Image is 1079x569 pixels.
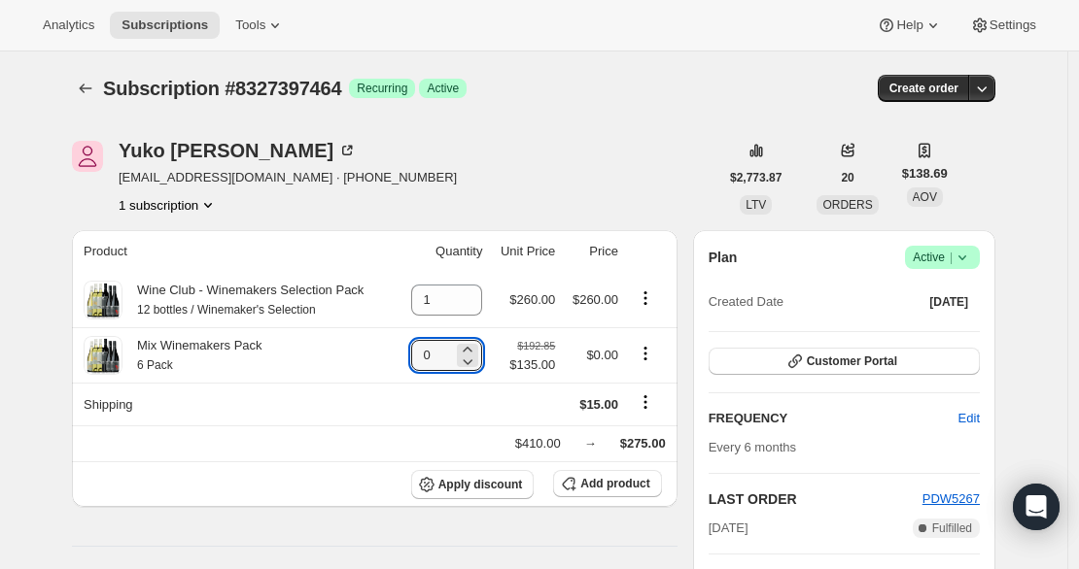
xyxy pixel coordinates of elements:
[119,168,457,187] span: [EMAIL_ADDRESS][DOMAIN_NAME] · [PHONE_NUMBER]
[72,383,398,425] th: Shipping
[929,294,968,310] span: [DATE]
[31,12,106,39] button: Analytics
[122,17,208,33] span: Subscriptions
[896,17,922,33] span: Help
[119,195,218,215] button: Product actions
[630,287,661,309] button: Product actions
[913,190,937,204] span: AOV
[620,436,666,451] span: $275.00
[580,476,649,491] span: Add product
[709,489,922,509] h2: LAST ORDER
[932,520,972,536] span: Fulfilled
[72,75,99,102] button: Subscriptions
[398,230,488,273] th: Quantity
[553,470,661,497] button: Add product
[561,230,624,273] th: Price
[922,489,980,509] button: PDW5267
[427,81,459,96] span: Active
[922,491,980,506] a: PDW5267
[1013,484,1060,530] div: Open Intercom Messenger
[958,409,980,428] span: Edit
[72,141,103,172] span: Yuko Shimizu
[411,470,535,499] button: Apply discount
[709,409,958,428] h2: FREQUENCY
[509,292,555,307] span: $260.00
[807,353,897,369] span: Customer Portal
[137,303,316,317] small: 12 bottles / Winemaker's Selection
[730,170,782,185] span: $2,773.87
[584,434,597,453] div: →
[119,141,357,160] div: Yuko [PERSON_NAME]
[709,348,980,375] button: Customer Portal
[515,434,561,453] div: $410.00
[958,12,1048,39] button: Settings
[586,348,618,362] span: $0.00
[72,230,398,273] th: Product
[889,81,958,96] span: Create order
[841,170,853,185] span: 20
[517,340,555,351] small: $192.85
[950,250,953,265] span: |
[630,343,661,364] button: Product actions
[579,397,618,412] span: $15.00
[990,17,1036,33] span: Settings
[43,17,94,33] span: Analytics
[488,230,561,273] th: Unit Price
[878,75,970,102] button: Create order
[224,12,296,39] button: Tools
[137,358,173,372] small: 6 Pack
[122,281,364,319] div: Wine Club - Winemakers Selection Pack
[865,12,954,39] button: Help
[709,292,783,312] span: Created Date
[438,477,523,492] span: Apply discount
[718,164,793,191] button: $2,773.87
[829,164,865,191] button: 20
[709,519,748,538] span: [DATE]
[573,292,618,307] span: $260.00
[235,17,265,33] span: Tools
[822,198,872,212] span: ORDERS
[902,164,948,184] span: $138.69
[357,81,407,96] span: Recurring
[103,78,341,99] span: Subscription #8327397464
[509,355,555,375] span: $135.00
[918,288,980,316] button: [DATE]
[630,391,661,413] button: Shipping actions
[122,336,262,375] div: Mix Winemakers Pack
[709,440,796,454] span: Every 6 months
[709,248,738,267] h2: Plan
[746,198,766,212] span: LTV
[947,403,992,434] button: Edit
[110,12,220,39] button: Subscriptions
[913,248,972,267] span: Active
